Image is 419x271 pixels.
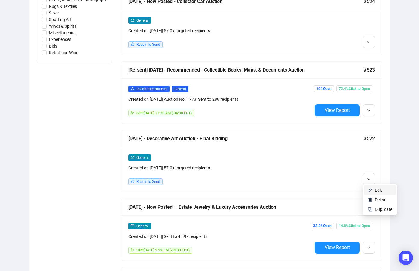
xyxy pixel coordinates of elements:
[375,207,392,212] span: Duplicate
[128,203,364,211] div: [DATE] - Now Posted — Estate Jewelry & Luxury Accessories Auction
[368,188,372,192] img: svg+xml;base64,PHN2ZyB4bWxucz0iaHR0cDovL3d3dy53My5vcmcvMjAwMC9zdmciIHhtbG5zOnhsaW5rPSJodHRwOi8vd3...
[367,246,371,250] span: down
[47,36,74,43] span: Experiences
[375,197,386,202] span: Delete
[47,3,79,10] span: Rugs & Textiles
[121,199,382,261] a: [DATE] - Now Posted — Estate Jewelry & Luxury Accessories Auction#521mailGeneralCreated on [DATE]...
[131,224,134,228] span: mail
[311,223,334,229] span: 33.2% Open
[128,66,364,74] div: [Re-sent] [DATE] - Recommended - Collectible Books, Maps, & Documents Auction
[131,18,134,22] span: mail
[131,248,134,252] span: send
[336,223,372,229] span: 14.8% Click to Open
[375,188,382,192] span: Edit
[131,87,134,91] span: user
[367,109,371,112] span: down
[121,130,382,192] a: [DATE] - Decorative Art Auction - Final Bidding#522mailGeneralCreated on [DATE]| 57.0k targeted r...
[128,165,312,171] div: Created on [DATE] | 57.0k targeted recipients
[128,27,312,34] div: Created on [DATE] | 57.0k targeted recipients
[128,96,312,103] div: Created on [DATE] | Auction No. 1773 | Sent to 289 recipients
[136,248,190,252] span: Sent [DATE] 2:29 PM (-04:00 EDT)
[172,86,188,92] span: Resend
[47,49,81,56] span: Retail Fine Wine
[136,111,192,115] span: Sent [DATE] 11:30 AM (-04:00 EDT)
[315,242,360,254] button: View Report
[136,180,160,184] span: Ready To Send
[367,177,371,181] span: down
[315,104,360,116] button: View Report
[367,40,371,44] span: down
[47,29,78,36] span: Miscellaneous
[47,10,61,16] span: Silver
[121,61,382,124] a: [Re-sent] [DATE] - Recommended - Collectible Books, Maps, & Documents Auction#523userRecommendati...
[368,207,372,212] img: svg+xml;base64,PHN2ZyB4bWxucz0iaHR0cDovL3d3dy53My5vcmcvMjAwMC9zdmciIHdpZHRoPSIyNCIgaGVpZ2h0PSIyNC...
[131,42,134,46] span: like
[128,233,312,240] div: Created on [DATE] | Sent to 44.9k recipients
[136,224,149,228] span: General
[47,23,79,29] span: Wines & Spirits
[325,245,350,250] span: View Report
[131,111,134,115] span: send
[128,135,364,142] div: [DATE] - Decorative Art Auction - Final Bidding
[314,85,334,92] span: 10% Open
[364,135,375,142] span: #522
[364,66,375,74] span: #523
[399,251,413,265] div: Open Intercom Messenger
[131,156,134,159] span: mail
[47,16,74,23] span: Sporting Art
[131,180,134,183] span: like
[136,156,149,160] span: General
[368,197,372,202] img: svg+xml;base64,PHN2ZyB4bWxucz0iaHR0cDovL3d3dy53My5vcmcvMjAwMC9zdmciIHhtbG5zOnhsaW5rPSJodHRwOi8vd3...
[136,87,167,91] span: Recommendations
[47,43,60,49] span: Bids
[136,42,160,47] span: Ready To Send
[325,107,350,113] span: View Report
[336,85,372,92] span: 72.4% Click to Open
[136,18,149,23] span: General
